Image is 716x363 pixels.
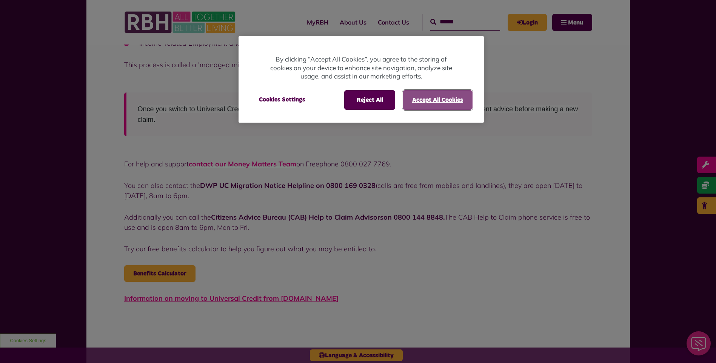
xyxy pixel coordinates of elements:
button: Reject All [344,90,395,110]
div: Cookie banner [239,36,484,123]
button: Accept All Cookies [403,90,473,110]
p: By clicking “Accept All Cookies”, you agree to the storing of cookies on your device to enhance s... [269,55,454,81]
div: Close Web Assistant [5,2,29,26]
div: Privacy [239,36,484,123]
button: Cookies Settings [250,90,314,109]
